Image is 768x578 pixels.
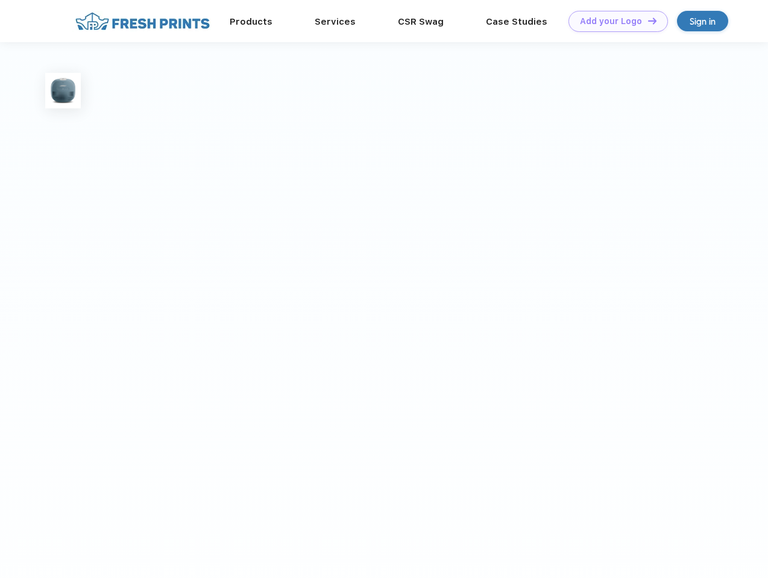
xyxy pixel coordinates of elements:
a: Sign in [677,11,728,31]
img: func=resize&h=100 [45,73,81,108]
a: Services [315,16,356,27]
img: DT [648,17,656,24]
a: Products [230,16,272,27]
a: CSR Swag [398,16,444,27]
div: Add your Logo [580,16,642,26]
img: fo%20logo%202.webp [72,11,213,32]
div: Sign in [690,14,716,28]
